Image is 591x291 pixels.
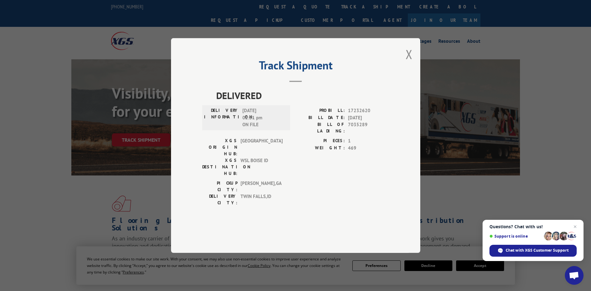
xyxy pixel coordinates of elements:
[241,180,283,193] span: [PERSON_NAME] , GA
[571,223,579,230] span: Close chat
[202,157,237,177] label: XGS DESTINATION HUB:
[348,137,389,145] span: 1
[565,266,584,285] div: Open chat
[241,137,283,157] span: [GEOGRAPHIC_DATA]
[296,121,345,134] label: BILL OF LADING:
[489,234,542,239] span: Support is online
[348,145,389,152] span: 469
[296,107,345,114] label: PROBILL:
[348,121,389,134] span: 7035289
[241,193,283,206] span: TWIN FALLS , ID
[348,107,389,114] span: 17232620
[489,245,577,257] div: Chat with XGS Customer Support
[348,114,389,121] span: [DATE]
[216,88,389,102] span: DELIVERED
[202,137,237,157] label: XGS ORIGIN HUB:
[202,193,237,206] label: DELIVERY CITY:
[241,157,283,177] span: WSL BOISE ID
[296,114,345,121] label: BILL DATE:
[242,107,284,128] span: [DATE] 02:31 pm ON FILE
[406,46,412,62] button: Close modal
[204,107,239,128] label: DELIVERY INFORMATION:
[296,137,345,145] label: PIECES:
[506,248,569,253] span: Chat with XGS Customer Support
[296,145,345,152] label: WEIGHT:
[202,180,237,193] label: PICKUP CITY:
[202,61,389,73] h2: Track Shipment
[489,224,577,229] span: Questions? Chat with us!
